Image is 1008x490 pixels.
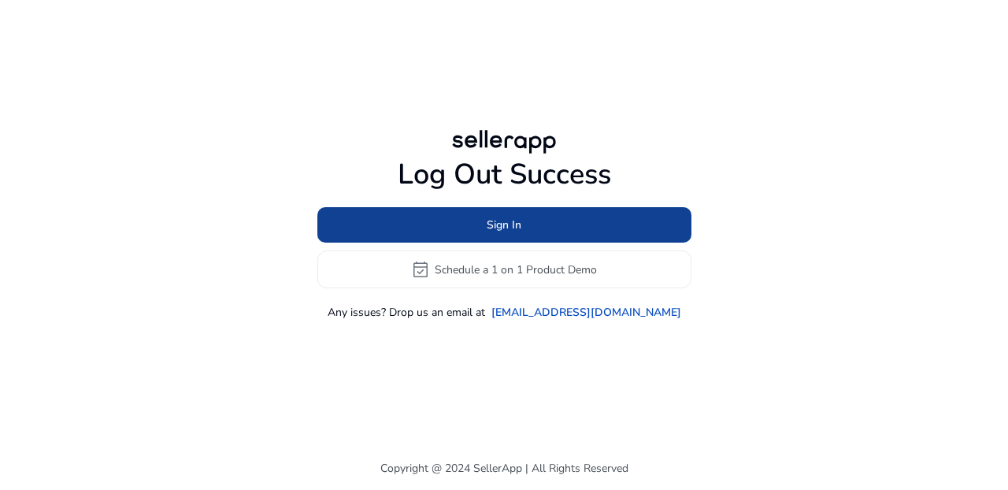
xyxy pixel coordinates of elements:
button: Sign In [317,207,691,243]
span: Sign In [487,217,521,233]
a: [EMAIL_ADDRESS][DOMAIN_NAME] [491,304,681,321]
p: Any issues? Drop us an email at [328,304,485,321]
h1: Log Out Success [317,158,691,191]
button: event_availableSchedule a 1 on 1 Product Demo [317,251,691,288]
span: event_available [411,260,430,279]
